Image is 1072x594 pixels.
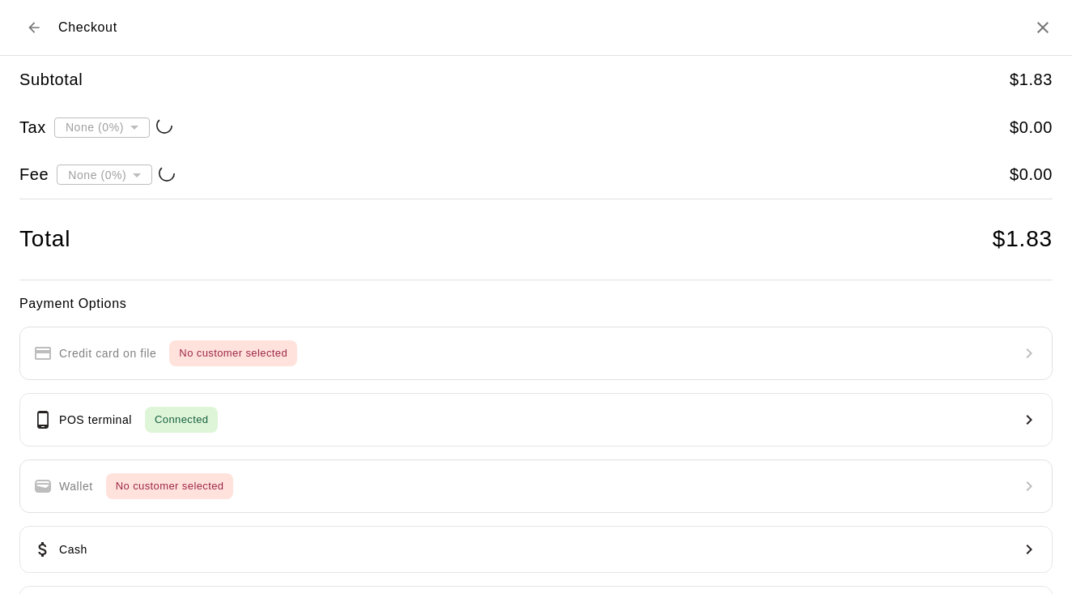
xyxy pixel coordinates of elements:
h5: Subtotal [19,69,83,91]
h5: Tax [19,117,46,139]
div: None (0%) [54,112,150,142]
h4: Total [19,225,70,254]
h5: $ 1.83 [1010,69,1053,91]
h5: $ 0.00 [1010,164,1053,186]
div: Checkout [19,13,117,42]
h5: Fee [19,164,49,186]
h5: $ 0.00 [1010,117,1053,139]
button: POS terminalConnected [19,393,1053,447]
button: Close [1033,18,1053,37]
h4: $ 1.83 [993,225,1053,254]
h6: Payment Options [19,293,1053,314]
button: Back to cart [19,13,49,42]
div: None (0%) [57,160,152,190]
p: Cash [59,541,87,558]
span: Connected [145,411,218,429]
p: POS terminal [59,412,132,429]
button: Cash [19,526,1053,573]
